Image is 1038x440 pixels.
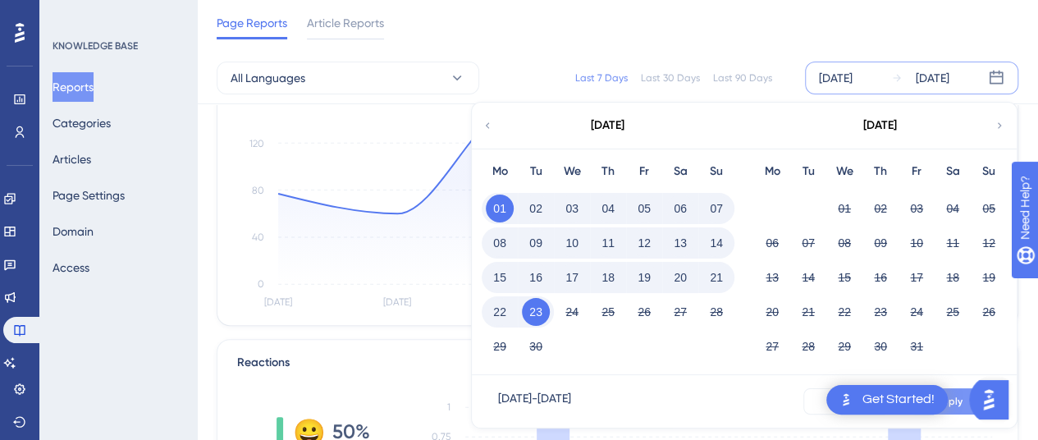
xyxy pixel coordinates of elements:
button: 18 [594,264,622,291]
button: 20 [758,298,786,326]
button: 08 [486,229,514,257]
tspan: 80 [252,185,264,196]
button: 24 [903,298,931,326]
button: 03 [903,195,931,222]
button: 18 [939,264,967,291]
div: Last 30 Days [641,71,700,85]
button: 23 [867,298,894,326]
button: 09 [522,229,550,257]
tspan: [DATE] [264,296,292,308]
button: 12 [630,229,658,257]
iframe: UserGuiding AI Assistant Launcher [969,375,1018,424]
div: We [554,162,590,181]
div: Su [698,162,734,181]
button: 29 [830,332,858,360]
button: 01 [486,195,514,222]
button: 05 [630,195,658,222]
button: Articles [53,144,91,174]
span: Article Reports [307,13,384,33]
button: 26 [975,298,1003,326]
button: 21 [794,298,822,326]
div: Th [862,162,899,181]
div: [DATE] - [DATE] [498,388,571,415]
button: 25 [594,298,622,326]
div: [DATE] [819,68,853,88]
button: 20 [666,264,694,291]
div: Reactions [237,353,998,373]
button: 23 [522,298,550,326]
button: 13 [666,229,694,257]
button: 04 [594,195,622,222]
button: 15 [486,264,514,291]
button: Reports [53,72,94,102]
div: We [826,162,862,181]
button: 22 [830,298,858,326]
button: 31 [903,332,931,360]
tspan: [DATE] [383,296,411,308]
button: 24 [558,298,586,326]
button: Cancel [803,388,891,415]
tspan: 1 [447,401,450,413]
div: [DATE] [863,116,897,135]
div: Last 7 Days [575,71,628,85]
tspan: 120 [249,138,264,149]
button: 02 [867,195,894,222]
tspan: 160 [249,94,264,106]
button: 19 [630,264,658,291]
button: 25 [939,298,967,326]
button: 08 [830,229,858,257]
button: 29 [486,332,514,360]
button: 30 [522,332,550,360]
div: Sa [662,162,698,181]
div: Mo [482,162,518,181]
span: Apply [935,395,963,408]
button: Apply [908,388,990,415]
div: KNOWLEDGE BASE [53,39,138,53]
button: 16 [522,264,550,291]
button: 10 [558,229,586,257]
button: 05 [975,195,1003,222]
button: Page Settings [53,181,125,210]
div: Mo [754,162,790,181]
div: Open Get Started! checklist [826,385,948,415]
tspan: 0 [258,278,264,290]
button: 30 [867,332,894,360]
button: 03 [558,195,586,222]
button: 21 [702,264,730,291]
img: launcher-image-alternative-text [836,390,856,410]
button: 02 [522,195,550,222]
button: 28 [702,298,730,326]
button: 04 [939,195,967,222]
button: 26 [630,298,658,326]
button: Access [53,253,89,282]
div: Su [971,162,1007,181]
button: 06 [758,229,786,257]
button: 17 [903,264,931,291]
button: 12 [975,229,1003,257]
button: 14 [702,229,730,257]
button: All Languages [217,62,479,94]
button: 11 [594,229,622,257]
button: 16 [867,264,894,291]
button: 07 [794,229,822,257]
button: 22 [486,298,514,326]
button: 01 [830,195,858,222]
div: Fr [899,162,935,181]
div: Get Started! [862,391,935,409]
button: 10 [903,229,931,257]
button: 14 [794,264,822,291]
button: 17 [558,264,586,291]
div: Tu [518,162,554,181]
button: 11 [939,229,967,257]
span: Page Reports [217,13,287,33]
tspan: 40 [252,231,264,243]
button: 09 [867,229,894,257]
span: Need Help? [39,4,103,24]
div: Last 90 Days [713,71,772,85]
button: 27 [666,298,694,326]
button: 06 [666,195,694,222]
span: All Languages [231,68,305,88]
div: [DATE] [916,68,949,88]
button: 13 [758,264,786,291]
